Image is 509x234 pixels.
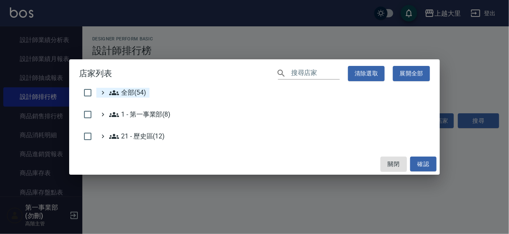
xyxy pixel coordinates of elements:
[109,131,165,141] span: 21 - 歷史區(12)
[393,66,430,81] button: 展開全部
[410,157,437,172] button: 確認
[69,59,440,88] h2: 店家列表
[109,110,170,119] span: 1 - 第一事業部(8)
[381,157,407,172] button: 關閉
[348,66,385,81] button: 清除選取
[109,88,146,98] span: 全部(54)
[291,68,340,80] input: 搜尋店家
